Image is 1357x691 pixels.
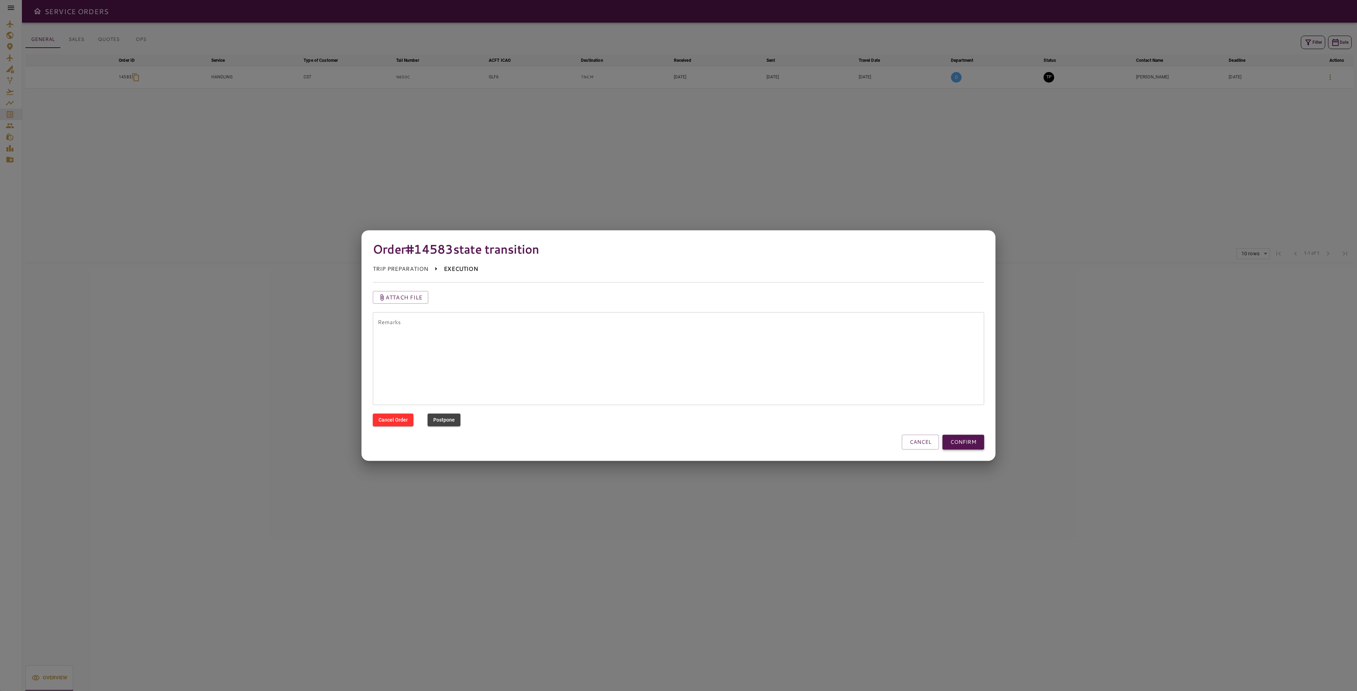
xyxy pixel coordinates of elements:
[373,413,413,427] button: Cancel Order
[444,265,478,273] p: EXECUTION
[386,293,423,302] p: Attach file
[373,265,428,273] p: TRIP PREPARATION
[373,291,428,304] button: Attach file
[902,435,939,449] button: CANCEL
[942,435,984,449] button: CONFIRM
[373,242,984,256] h4: Order #14583 state transition
[428,413,460,427] button: Postpone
